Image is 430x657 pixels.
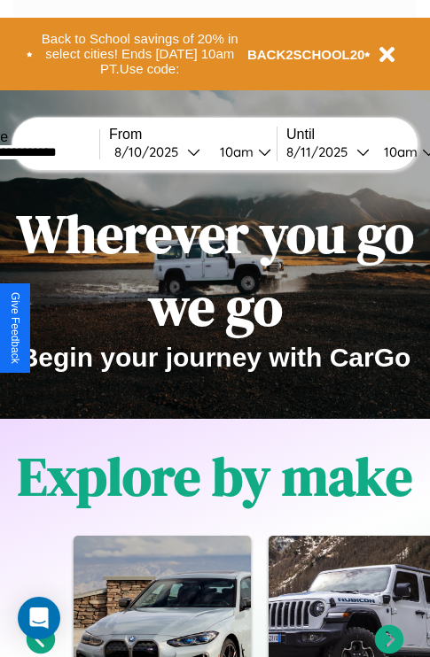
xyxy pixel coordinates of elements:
[206,143,277,161] button: 10am
[18,440,412,513] h1: Explore by make
[109,127,277,143] label: From
[375,143,422,160] div: 10am
[109,143,206,161] button: 8/10/2025
[211,143,258,160] div: 10am
[9,292,21,364] div: Give Feedback
[247,47,365,62] b: BACK2SCHOOL20
[18,597,60,639] div: Open Intercom Messenger
[114,143,187,160] div: 8 / 10 / 2025
[33,27,247,81] button: Back to School savings of 20% in select cities! Ends [DATE] 10am PT.Use code:
[286,143,356,160] div: 8 / 11 / 2025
